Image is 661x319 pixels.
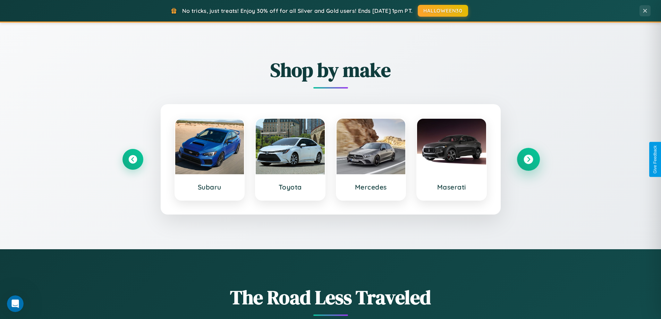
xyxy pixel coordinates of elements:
iframe: Intercom live chat [7,295,24,312]
span: No tricks, just treats! Enjoy 30% off for all Silver and Gold users! Ends [DATE] 1pm PT. [182,7,413,14]
h2: Shop by make [122,57,539,83]
div: Give Feedback [653,145,658,174]
h3: Mercedes [344,183,399,191]
h3: Toyota [263,183,318,191]
h3: Subaru [182,183,237,191]
h3: Maserati [424,183,479,191]
h1: The Road Less Traveled [122,284,539,311]
button: HALLOWEEN30 [418,5,468,17]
